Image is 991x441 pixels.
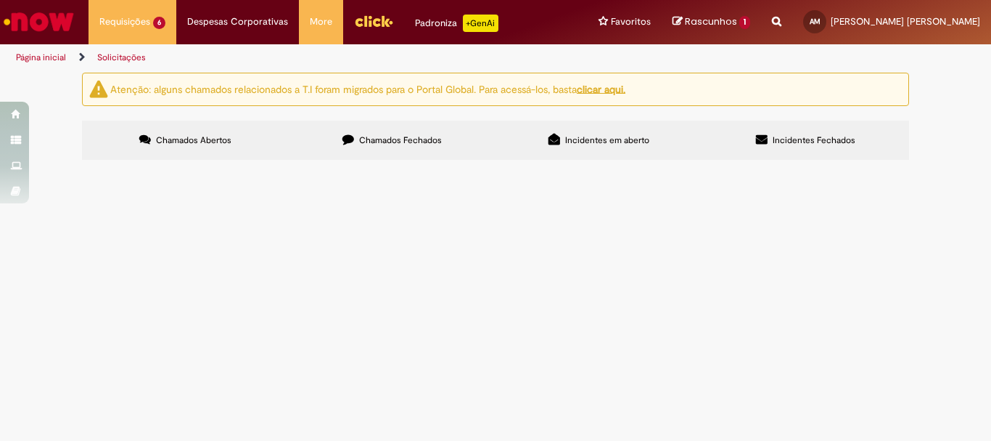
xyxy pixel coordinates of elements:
span: 1 [739,16,750,29]
span: Chamados Abertos [156,134,231,146]
div: Padroniza [415,15,498,32]
span: More [310,15,332,29]
span: Favoritos [611,15,651,29]
p: +GenAi [463,15,498,32]
span: [PERSON_NAME] [PERSON_NAME] [831,15,980,28]
span: Incidentes em aberto [565,134,649,146]
a: Rascunhos [673,15,750,29]
span: Despesas Corporativas [187,15,288,29]
a: Página inicial [16,52,66,63]
span: Chamados Fechados [359,134,442,146]
a: clicar aqui. [577,82,625,95]
img: ServiceNow [1,7,76,36]
span: Incidentes Fechados [773,134,855,146]
span: Rascunhos [685,15,737,28]
span: Requisições [99,15,150,29]
img: click_logo_yellow_360x200.png [354,10,393,32]
span: 6 [153,17,165,29]
span: AM [810,17,821,26]
ng-bind-html: Atenção: alguns chamados relacionados a T.I foram migrados para o Portal Global. Para acessá-los,... [110,82,625,95]
a: Solicitações [97,52,146,63]
ul: Trilhas de página [11,44,650,71]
